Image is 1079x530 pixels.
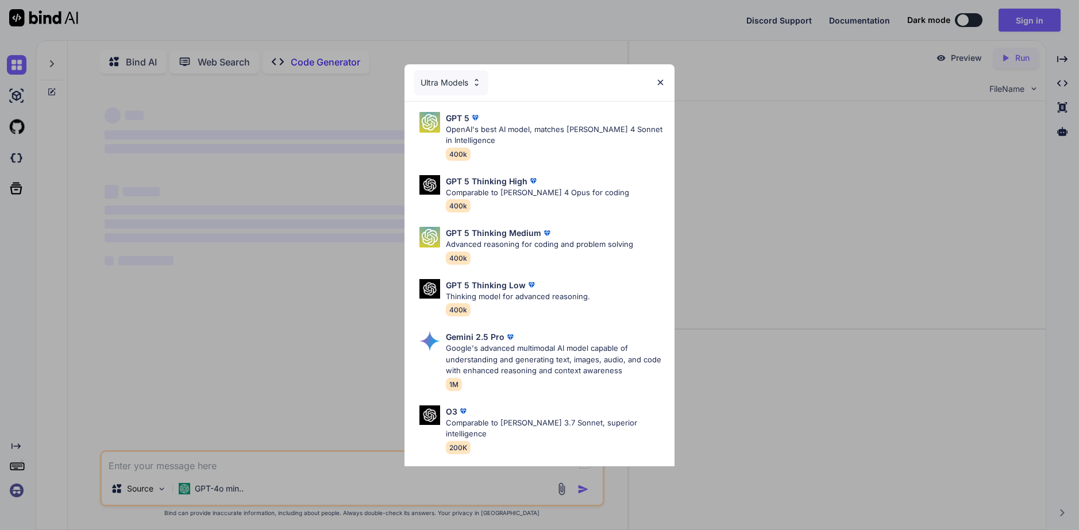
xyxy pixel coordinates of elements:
[446,239,633,250] p: Advanced reasoning for coding and problem solving
[419,331,440,351] img: Pick Models
[446,331,504,343] p: Gemini 2.5 Pro
[419,175,440,195] img: Pick Models
[472,78,481,87] img: Pick Models
[446,252,471,265] span: 400k
[446,279,526,291] p: GPT 5 Thinking Low
[469,112,481,123] img: premium
[446,343,665,377] p: Google's advanced multimodal AI model capable of understanding and generating text, images, audio...
[446,227,541,239] p: GPT 5 Thinking Medium
[446,441,471,454] span: 200K
[446,187,629,199] p: Comparable to [PERSON_NAME] 4 Opus for coding
[446,378,462,391] span: 1M
[419,279,440,299] img: Pick Models
[457,405,469,417] img: premium
[446,417,665,440] p: Comparable to [PERSON_NAME] 3.7 Sonnet, superior intelligence
[414,70,488,95] div: Ultra Models
[446,199,471,212] span: 400k
[446,291,590,303] p: Thinking model for advanced reasoning.
[446,405,457,417] p: O3
[419,405,440,425] img: Pick Models
[446,175,527,187] p: GPT 5 Thinking High
[541,227,553,239] img: premium
[446,148,471,161] span: 400k
[656,78,665,87] img: close
[504,331,516,343] img: premium
[526,279,537,291] img: premium
[419,227,440,247] img: Pick Models
[446,124,665,146] p: OpenAI's best AI model, matches [PERSON_NAME] 4 Sonnet in Intelligence
[527,175,539,187] img: premium
[446,303,471,316] span: 400k
[419,112,440,133] img: Pick Models
[446,112,469,124] p: GPT 5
